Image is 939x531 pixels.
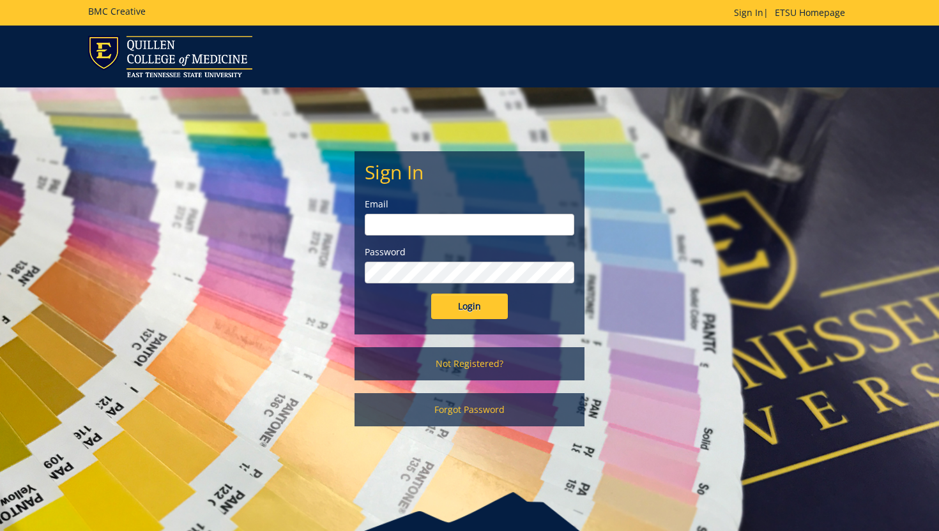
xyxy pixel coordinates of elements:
a: Sign In [734,6,763,19]
p: | [734,6,851,19]
img: ETSU logo [88,36,252,77]
h5: BMC Creative [88,6,146,16]
a: Forgot Password [355,393,584,426]
input: Login [431,294,508,319]
a: ETSU Homepage [768,6,851,19]
label: Password [365,246,574,258]
label: Email [365,198,574,211]
a: Not Registered? [355,347,584,380]
h2: Sign In [365,161,574,183]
